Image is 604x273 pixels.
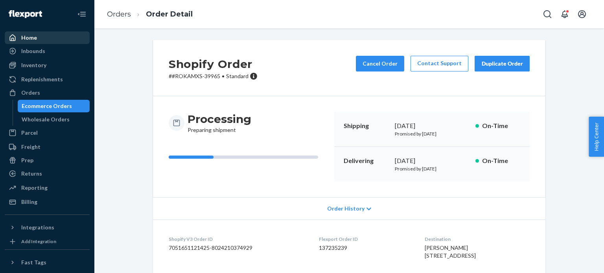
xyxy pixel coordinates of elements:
span: Standard [226,73,249,79]
div: Ecommerce Orders [22,102,72,110]
button: Integrations [5,221,90,234]
span: Order History [327,205,365,213]
p: # #ROKAMXS-39965 [169,72,258,80]
ol: breadcrumbs [101,3,199,26]
a: Home [5,31,90,44]
a: Add Integration [5,237,90,246]
p: Promised by [DATE] [395,130,469,137]
dt: Flexport Order ID [319,236,412,242]
a: Replenishments [5,73,90,86]
dd: 7051651121425-8024210374929 [169,244,306,252]
a: Orders [107,10,131,18]
div: Fast Tags [21,258,46,266]
a: Prep [5,154,90,167]
div: Returns [21,170,42,178]
div: [DATE] [395,121,469,130]
a: Billing [5,196,90,208]
div: Orders [21,89,40,97]
p: On-Time [482,156,520,165]
a: Freight [5,141,90,153]
button: Fast Tags [5,256,90,269]
div: Replenishments [21,75,63,83]
button: Duplicate Order [475,56,530,71]
button: Open notifications [557,6,573,22]
dt: Shopify V3 Order ID [169,236,306,242]
button: Close Navigation [74,6,90,22]
div: Preparing shipment [188,112,251,134]
a: Orders [5,86,90,99]
p: Promised by [DATE] [395,165,469,172]
a: Reporting [5,181,90,194]
p: Shipping [344,121,389,130]
div: Inventory [21,61,46,69]
div: Duplicate Order [481,60,523,68]
div: Wholesale Orders [22,115,70,123]
div: Integrations [21,224,54,231]
h2: Shopify Order [169,56,258,72]
a: Returns [5,167,90,180]
a: Inbounds [5,45,90,57]
div: [DATE] [395,156,469,165]
a: Ecommerce Orders [18,100,90,112]
a: Wholesale Orders [18,113,90,126]
div: Home [21,34,37,42]
div: Reporting [21,184,48,192]
button: Cancel Order [356,56,404,71]
dd: 137235239 [319,244,412,252]
span: • [222,73,225,79]
div: Billing [21,198,37,206]
p: On-Time [482,121,520,130]
div: Inbounds [21,47,45,55]
div: Freight [21,143,41,151]
div: Parcel [21,129,38,137]
div: Prep [21,156,33,164]
img: Flexport logo [9,10,42,18]
button: Open account menu [574,6,590,22]
button: Help Center [589,117,604,157]
div: Add Integration [21,238,56,245]
a: Order Detail [146,10,193,18]
button: Open Search Box [540,6,555,22]
h3: Processing [188,112,251,126]
p: Delivering [344,156,389,165]
a: Parcel [5,126,90,139]
a: Contact Support [411,56,468,71]
a: Inventory [5,59,90,71]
